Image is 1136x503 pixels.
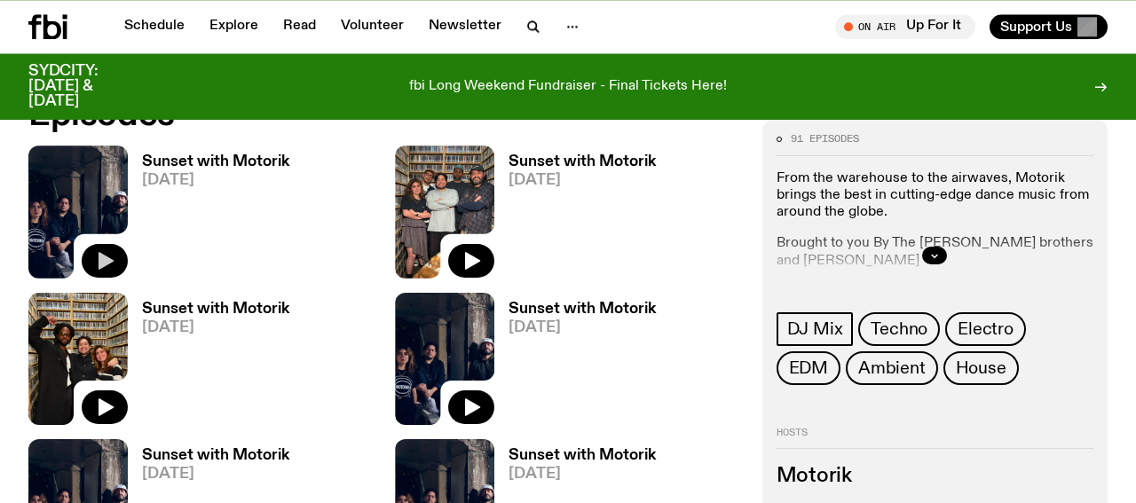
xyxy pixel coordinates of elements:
span: DJ Mix [787,319,843,339]
a: Read [272,14,327,39]
h3: Sunset with Motorik [509,302,656,317]
h3: Sunset with Motorik [142,448,289,463]
a: Sunset with Motorik[DATE] [494,154,656,278]
span: House [956,358,1006,378]
a: Volunteer [330,14,414,39]
span: EDM [789,358,828,378]
button: Support Us [990,14,1108,39]
span: Ambient [858,358,926,378]
span: 91 episodes [791,134,859,144]
h3: Sunset with Motorik [142,302,289,317]
h2: Hosts [777,428,1093,449]
a: EDM [777,351,840,385]
a: Ambient [846,351,938,385]
span: [DATE] [142,320,289,335]
h3: Sunset with Motorik [142,154,289,169]
h3: Sunset with Motorik [509,154,656,169]
span: [DATE] [509,320,656,335]
a: Newsletter [418,14,512,39]
p: fbi Long Weekend Fundraiser - Final Tickets Here! [409,79,727,95]
button: On AirUp For It [835,14,975,39]
span: [DATE] [142,173,289,188]
a: Schedule [114,14,195,39]
h3: Motorik [777,467,1093,486]
h2: Episodes [28,99,741,131]
span: Support Us [1000,19,1072,35]
p: From the warehouse to the airwaves, Motorik brings the best in cutting-edge dance music from arou... [777,170,1093,222]
span: [DATE] [509,173,656,188]
a: Sunset with Motorik[DATE] [128,154,289,278]
h3: Sunset with Motorik [509,448,656,463]
a: Sunset with Motorik[DATE] [494,302,656,425]
a: Sunset with Motorik[DATE] [128,302,289,425]
a: DJ Mix [777,312,854,346]
h3: SYDCITY: [DATE] & [DATE] [28,64,142,109]
span: [DATE] [509,467,656,482]
a: Electro [945,312,1026,346]
a: Techno [858,312,940,346]
span: Techno [871,319,927,339]
span: Electro [958,319,1014,339]
a: House [943,351,1019,385]
a: Explore [199,14,269,39]
span: [DATE] [142,467,289,482]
